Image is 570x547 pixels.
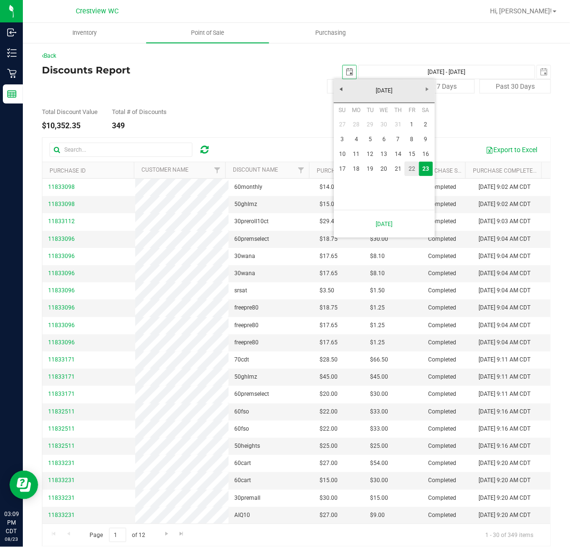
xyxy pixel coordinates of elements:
span: 11833112 [48,218,75,225]
span: 60premselect [234,235,269,244]
input: 1 [109,528,126,543]
a: Go to the last page [175,528,189,541]
span: Completed [428,338,456,347]
th: Wednesday [377,103,391,117]
a: 4 [350,132,363,147]
span: 11833231 [48,477,75,484]
span: $54.00 [370,459,388,468]
span: $45.00 [320,372,338,382]
a: 2 [419,117,433,132]
span: 50ghlmz [234,200,257,209]
span: 60monthly [234,183,262,192]
a: Purchasing [269,23,392,43]
div: Total # of Discounts [112,109,167,115]
span: $17.65 [320,321,338,330]
td: Current focused date is Saturday, August 23, 2025 [419,162,433,176]
span: 60fso [234,407,249,416]
span: Completed [428,407,456,416]
a: Discount Name [233,166,278,173]
span: $66.50 [370,355,388,364]
a: 17 [336,162,350,176]
span: srsat [234,286,247,295]
span: 11832511 [48,408,75,415]
span: $28.50 [320,355,338,364]
span: Crestview WC [76,7,119,15]
a: Purchase Completed At [473,167,545,174]
span: 11833171 [48,373,75,380]
div: $10,352.35 [42,122,98,130]
span: Completed [428,459,456,468]
a: 28 [350,117,363,132]
button: Past 30 Days [480,79,551,93]
span: $27.00 [320,511,338,520]
span: $17.65 [320,338,338,347]
span: Hi, [PERSON_NAME]! [490,7,552,15]
span: 30preroll10ct [234,217,269,226]
div: Total Discount Value [42,109,98,115]
span: [DATE] 9:11 AM CDT [479,390,530,399]
span: Completed [428,355,456,364]
span: $15.00 [320,476,338,485]
a: Go to the next page [160,528,173,541]
a: 19 [363,162,377,176]
a: 1 [405,117,419,132]
a: 16 [419,147,433,162]
span: 60fso [234,424,249,433]
span: AIQ10 [234,511,250,520]
span: 11833096 [48,253,75,259]
a: Customer Name [141,166,189,173]
span: Completed [428,424,456,433]
span: [DATE] 9:20 AM CDT [479,511,530,520]
span: Page of 12 [81,528,153,543]
span: Completed [428,511,456,520]
span: Inventory [60,29,110,37]
span: Completed [428,286,456,295]
span: Completed [428,200,456,209]
div: 349 [112,122,167,130]
span: Completed [428,390,456,399]
span: $15.00 [370,494,388,503]
a: Back [42,52,56,59]
span: [DATE] 9:02 AM CDT [479,200,530,209]
span: 11833231 [48,512,75,518]
th: Saturday [419,103,433,117]
a: 21 [391,162,405,176]
span: freepre80 [234,338,259,347]
span: $1.25 [370,321,385,330]
span: 11833096 [48,270,75,277]
a: 7 [391,132,405,147]
span: $22.00 [320,424,338,433]
span: $20.00 [320,390,338,399]
span: $33.00 [370,407,388,416]
a: Filter [210,162,225,178]
span: 11833171 [48,356,75,363]
span: $30.00 [370,390,388,399]
span: $17.65 [320,269,338,278]
a: Previous [334,82,349,96]
span: [DATE] 9:02 AM CDT [479,183,530,192]
a: [DATE] [339,214,430,234]
span: 11833098 [48,184,75,190]
span: $18.75 [320,235,338,244]
span: $45.00 [370,372,388,382]
a: Filter [293,162,309,178]
span: $17.65 [320,252,338,261]
span: $3.50 [320,286,334,295]
span: $27.00 [320,459,338,468]
span: 11833096 [48,236,75,242]
span: $33.00 [370,424,388,433]
span: 60cart [234,476,251,485]
a: 29 [363,117,377,132]
span: freepre80 [234,321,259,330]
span: Completed [428,321,456,330]
span: 11833171 [48,391,75,397]
span: $30.00 [320,494,338,503]
a: 18 [350,162,363,176]
a: 5 [363,132,377,147]
span: freepre80 [234,303,259,312]
span: Completed [428,217,456,226]
a: Point of Sale [146,23,270,43]
span: 30wana [234,269,255,278]
span: $15.00 [320,200,338,209]
th: Sunday [336,103,350,117]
